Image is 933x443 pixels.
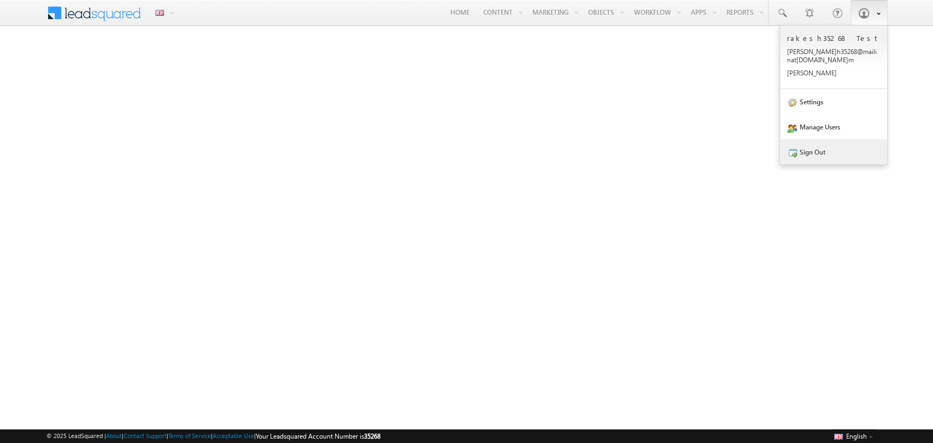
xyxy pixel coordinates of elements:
[124,432,167,439] a: Contact Support
[213,432,254,439] a: Acceptable Use
[780,139,887,164] a: Sign Out
[787,48,880,64] p: [PERSON_NAME] h3526 8@mai linat [DOMAIN_NAME] m
[256,432,380,440] span: Your Leadsquared Account Number is
[787,33,880,43] p: rakesh35268 Test
[831,429,875,442] button: English
[780,89,887,114] a: Settings
[106,432,122,439] a: About
[787,69,880,77] p: [PERSON_NAME]
[846,432,866,440] span: English
[168,432,211,439] a: Terms of Service
[46,431,380,441] span: © 2025 LeadSquared | | | | |
[780,26,887,89] a: rakesh35268 Test [PERSON_NAME]h35268@mailinat[DOMAIN_NAME]m [PERSON_NAME]
[780,114,887,139] a: Manage Users
[364,432,380,440] span: 35268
